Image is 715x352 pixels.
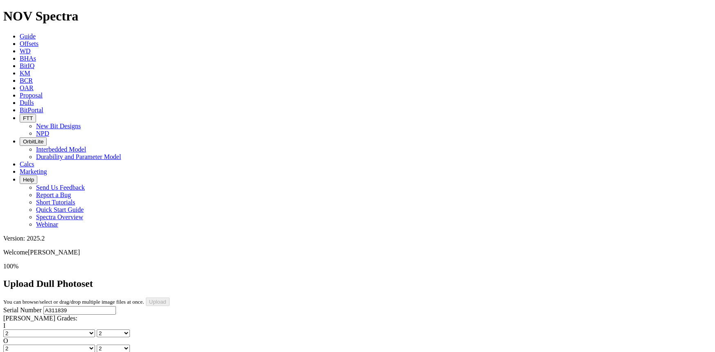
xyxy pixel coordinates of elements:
[20,48,31,55] a: WD
[20,62,34,69] a: BitIQ
[36,184,85,191] a: Send Us Feedback
[3,9,712,24] h1: NOV Spectra
[20,168,47,175] a: Marketing
[20,40,39,47] a: Offsets
[36,146,86,153] a: Interbedded Model
[20,137,47,146] button: OrbitLite
[23,177,34,183] span: Help
[3,235,712,242] div: Version: 2025.2
[23,115,33,121] span: FTT
[23,139,43,145] span: OrbitLite
[36,130,49,137] a: NPD
[3,322,5,329] label: I
[3,278,712,289] h2: Upload Dull Photoset
[36,221,58,228] a: Webinar
[20,99,34,106] a: Dulls
[36,213,83,220] a: Spectra Overview
[36,123,81,129] a: New Bit Designs
[3,263,18,270] span: 100%
[3,337,8,344] label: O
[20,107,43,114] a: BitPortal
[20,55,36,62] a: BHAs
[20,33,36,40] a: Guide
[20,175,37,184] button: Help
[3,249,712,256] p: Welcome
[20,84,34,91] a: OAR
[36,206,84,213] a: Quick Start Guide
[3,307,42,313] label: Serial Number
[20,92,43,99] a: Proposal
[36,199,75,206] a: Short Tutorials
[3,299,144,305] small: You can browse/select or drag/drop multiple image files at once.
[20,114,36,123] button: FTT
[146,297,170,306] input: Upload
[20,77,33,84] a: BCR
[28,249,80,256] span: [PERSON_NAME]
[20,70,30,77] a: KM
[3,315,712,322] div: [PERSON_NAME] Grades:
[36,153,121,160] a: Durability and Parameter Model
[20,161,34,168] a: Calcs
[36,191,71,198] a: Report a Bug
